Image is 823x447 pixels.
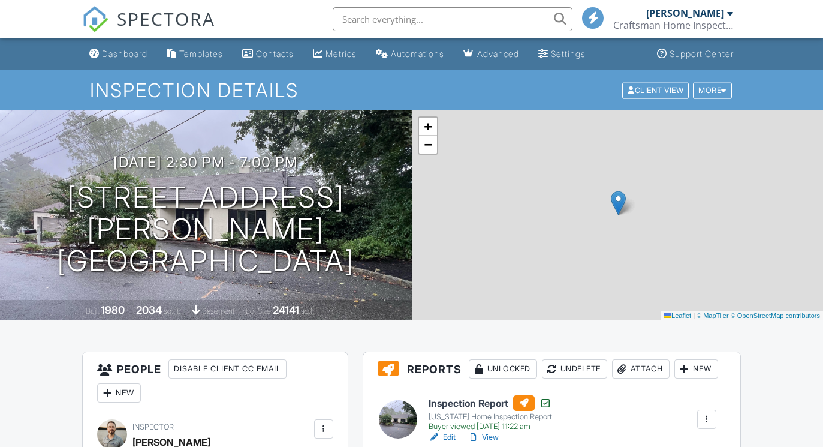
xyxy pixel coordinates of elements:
[611,191,626,215] img: Marker
[477,49,519,59] div: Advanced
[90,80,733,101] h1: Inspection Details
[86,307,99,316] span: Built
[202,307,234,316] span: basement
[179,49,223,59] div: Templates
[612,359,670,379] div: Attach
[459,43,524,65] a: Advanced
[469,359,537,379] div: Unlocked
[652,43,738,65] a: Support Center
[551,49,586,59] div: Settings
[429,422,552,431] div: Buyer viewed [DATE] 11:22 am
[429,412,552,422] div: [US_STATE] Home Inspection Report
[697,312,729,319] a: © MapTiler
[468,431,499,443] a: View
[371,43,449,65] a: Automations (Basic)
[664,312,691,319] a: Leaflet
[429,395,552,431] a: Inspection Report [US_STATE] Home Inspection Report Buyer viewed [DATE] 11:22 am
[256,49,294,59] div: Contacts
[113,154,298,170] h3: [DATE] 2:30 pm - 7:00 pm
[102,49,147,59] div: Dashboard
[429,431,456,443] a: Edit
[424,119,432,134] span: +
[693,82,732,98] div: More
[246,307,271,316] span: Lot Size
[429,395,552,411] h6: Inspection Report
[613,19,733,31] div: Craftsman Home Inspection Services LLC
[117,6,215,31] span: SPECTORA
[132,422,174,431] span: Inspector
[273,304,299,316] div: 24141
[333,7,572,31] input: Search everything...
[533,43,590,65] a: Settings
[670,49,734,59] div: Support Center
[83,352,348,410] h3: People
[19,182,393,277] h1: [STREET_ADDRESS][PERSON_NAME] [GEOGRAPHIC_DATA]
[622,82,689,98] div: Client View
[237,43,299,65] a: Contacts
[82,16,215,41] a: SPECTORA
[621,85,692,94] a: Client View
[363,352,740,386] h3: Reports
[646,7,724,19] div: [PERSON_NAME]
[542,359,607,379] div: Undelete
[674,359,718,379] div: New
[301,307,316,316] span: sq.ft.
[731,312,820,319] a: © OpenStreetMap contributors
[424,137,432,152] span: −
[168,359,287,379] div: Disable Client CC Email
[136,304,162,316] div: 2034
[164,307,180,316] span: sq. ft.
[101,304,125,316] div: 1980
[325,49,357,59] div: Metrics
[162,43,228,65] a: Templates
[419,118,437,136] a: Zoom in
[308,43,361,65] a: Metrics
[85,43,152,65] a: Dashboard
[693,312,695,319] span: |
[419,136,437,154] a: Zoom out
[391,49,444,59] div: Automations
[97,383,141,403] div: New
[82,6,108,32] img: The Best Home Inspection Software - Spectora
